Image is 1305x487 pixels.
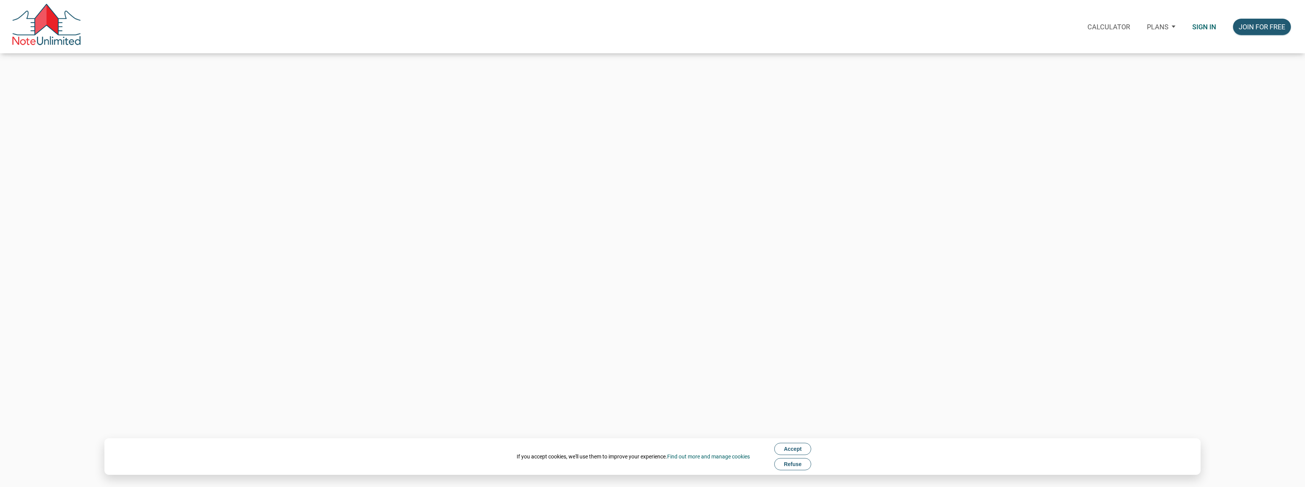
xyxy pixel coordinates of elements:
a: Plans [1138,13,1184,41]
p: Calculator [1087,23,1130,31]
span: Accept [784,446,802,452]
span: Refuse [784,461,802,467]
button: Plans [1138,13,1184,40]
a: Sign in [1184,13,1225,41]
button: Join for free [1233,19,1291,35]
p: Sign in [1192,23,1216,31]
button: Accept [774,443,811,455]
div: If you accept cookies, we'll use them to improve your experience. [517,453,750,460]
a: Join for free [1225,13,1299,41]
button: Refuse [774,458,811,470]
p: Plans [1147,23,1169,31]
a: Calculator [1079,13,1138,41]
div: Join for free [1239,22,1285,32]
a: Find out more and manage cookies [667,453,750,460]
img: NoteUnlimited [11,4,82,49]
